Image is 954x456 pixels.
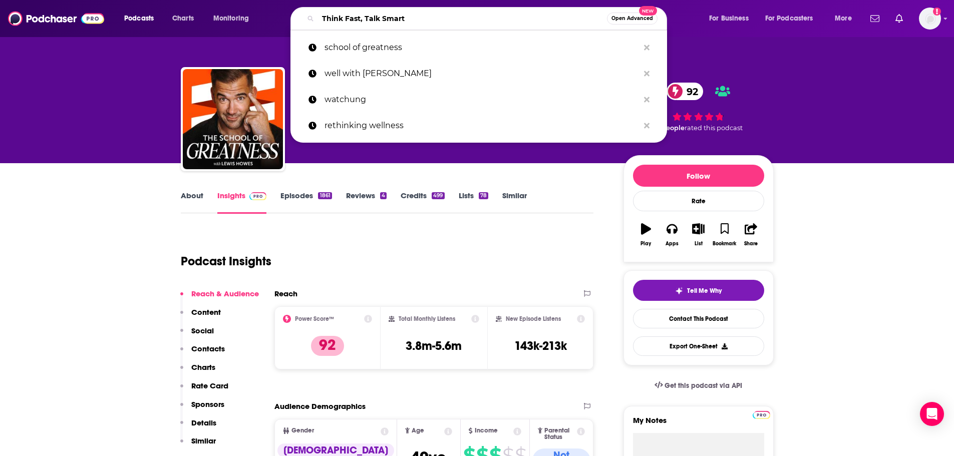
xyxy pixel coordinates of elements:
[666,241,679,247] div: Apps
[318,11,607,27] input: Search podcasts, credits, & more...
[738,217,764,253] button: Share
[667,83,703,100] a: 92
[687,287,722,295] span: Tell Me Why
[180,381,228,399] button: Rate Card
[459,191,488,214] a: Lists78
[412,427,424,434] span: Age
[633,217,659,253] button: Play
[124,12,154,26] span: Podcasts
[695,241,703,247] div: List
[290,113,667,139] a: rethinking wellness
[919,8,941,30] button: Show profile menu
[623,76,774,138] div: 92 9 peoplerated this podcast
[399,315,455,322] h2: Total Monthly Listens
[274,289,297,298] h2: Reach
[506,315,561,322] h2: New Episode Listens
[172,12,194,26] span: Charts
[181,191,203,214] a: About
[685,217,711,253] button: List
[611,16,653,21] span: Open Advanced
[217,191,267,214] a: InsightsPodchaser Pro
[919,8,941,30] img: User Profile
[183,69,283,169] img: The School of Greatness
[828,11,864,27] button: open menu
[180,399,224,418] button: Sponsors
[180,362,215,381] button: Charts
[191,362,215,372] p: Charts
[919,8,941,30] span: Logged in as SimonElement
[607,13,658,25] button: Open AdvancedNew
[759,11,828,27] button: open menu
[713,241,736,247] div: Bookmark
[180,326,214,344] button: Social
[475,427,498,434] span: Income
[290,87,667,113] a: watchung
[180,418,216,436] button: Details
[318,192,332,199] div: 1861
[191,289,259,298] p: Reach & Audience
[8,9,104,28] img: Podchaser - Follow, Share and Rate Podcasts
[325,35,639,61] p: school of greatness
[249,192,267,200] img: Podchaser Pro
[290,61,667,87] a: well with [PERSON_NAME]
[180,307,221,326] button: Content
[709,12,749,26] span: For Business
[933,8,941,16] svg: Add a profile image
[753,409,770,419] a: Pro website
[502,191,527,214] a: Similar
[325,113,639,139] p: rethinking wellness
[544,427,575,440] span: Parental Status
[406,338,462,353] h3: 3.8m-5.6m
[181,254,271,269] h1: Podcast Insights
[432,192,444,199] div: 499
[633,280,764,301] button: tell me why sparkleTell Me Why
[295,315,334,322] h2: Power Score™
[300,7,677,30] div: Search podcasts, credits, & more...
[180,289,259,307] button: Reach & Audience
[274,401,366,411] h2: Audience Demographics
[744,241,758,247] div: Share
[380,192,387,199] div: 4
[280,191,332,214] a: Episodes1861
[213,12,249,26] span: Monitoring
[647,373,751,398] a: Get this podcast via API
[891,10,907,27] a: Show notifications dropdown
[325,61,639,87] p: well with arielle
[191,344,225,353] p: Contacts
[633,415,764,433] label: My Notes
[191,399,224,409] p: Sponsors
[685,124,743,132] span: rated this podcast
[191,418,216,427] p: Details
[206,11,262,27] button: open menu
[633,309,764,328] a: Contact This Podcast
[835,12,852,26] span: More
[765,12,813,26] span: For Podcasters
[479,192,488,199] div: 78
[311,336,344,356] p: 92
[346,191,387,214] a: Reviews4
[641,241,651,247] div: Play
[677,83,703,100] span: 92
[180,436,216,454] button: Similar
[675,287,683,295] img: tell me why sparkle
[117,11,167,27] button: open menu
[753,411,770,419] img: Podchaser Pro
[702,11,761,27] button: open menu
[866,10,883,27] a: Show notifications dropdown
[401,191,444,214] a: Credits499
[191,326,214,335] p: Social
[514,338,567,353] h3: 143k-213k
[290,35,667,61] a: school of greatness
[166,11,200,27] a: Charts
[633,191,764,211] div: Rate
[659,217,685,253] button: Apps
[639,6,657,16] span: New
[712,217,738,253] button: Bookmark
[180,344,225,362] button: Contacts
[191,381,228,390] p: Rate Card
[325,87,639,113] p: watchung
[920,402,944,426] div: Open Intercom Messenger
[656,124,685,132] span: 9 people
